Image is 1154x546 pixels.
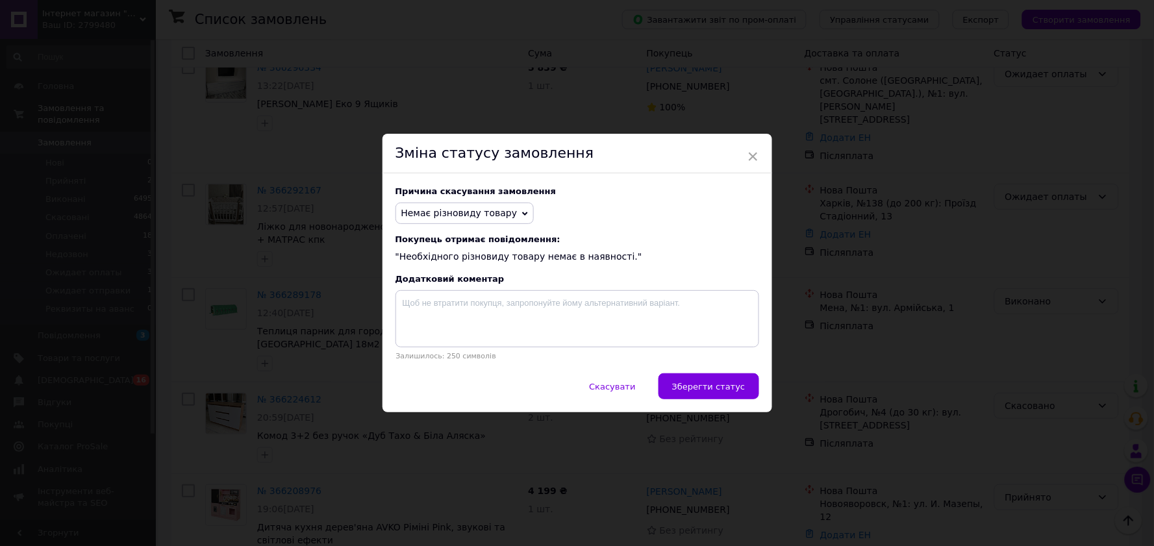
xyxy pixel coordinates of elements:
[395,186,759,196] div: Причина скасування замовлення
[589,382,635,391] span: Скасувати
[395,234,759,244] span: Покупець отримає повідомлення:
[395,234,759,264] div: "Необхідного різновиду товару немає в наявності."
[672,382,746,391] span: Зберегти статус
[383,134,772,173] div: Зміна статусу замовлення
[395,274,759,284] div: Додатковий коментар
[401,208,518,218] span: Немає різновиду товару
[395,352,759,360] p: Залишилось: 250 символів
[575,373,649,399] button: Скасувати
[747,145,759,168] span: ×
[659,373,759,399] button: Зберегти статус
